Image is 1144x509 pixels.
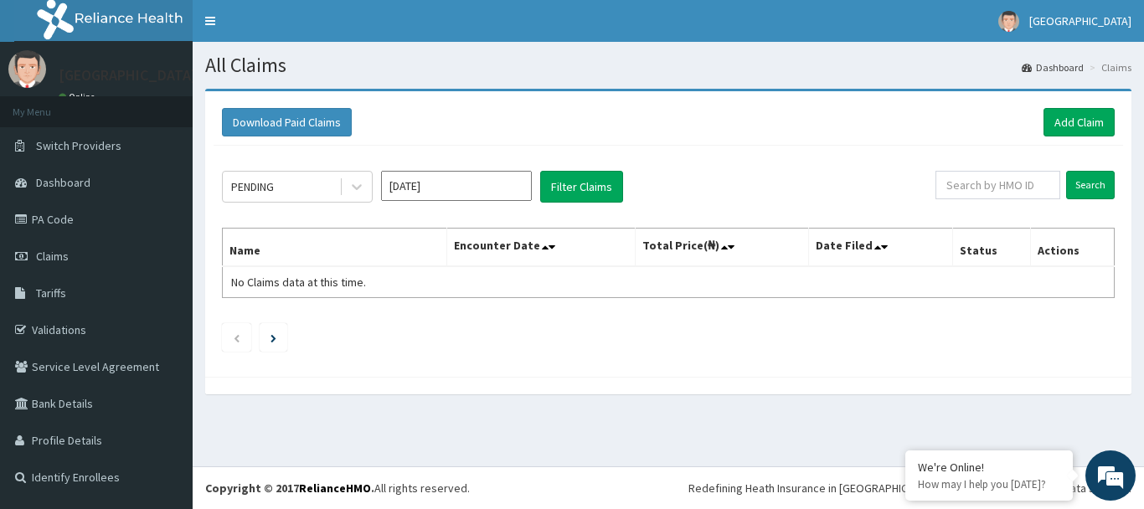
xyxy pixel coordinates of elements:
[222,108,352,136] button: Download Paid Claims
[447,229,635,267] th: Encounter Date
[1029,13,1131,28] span: [GEOGRAPHIC_DATA]
[205,481,374,496] strong: Copyright © 2017 .
[36,285,66,301] span: Tariffs
[1085,60,1131,75] li: Claims
[540,171,623,203] button: Filter Claims
[231,275,366,290] span: No Claims data at this time.
[231,178,274,195] div: PENDING
[1022,60,1084,75] a: Dashboard
[635,229,809,267] th: Total Price(₦)
[299,481,371,496] a: RelianceHMO
[688,480,1131,496] div: Redefining Heath Insurance in [GEOGRAPHIC_DATA] using Telemedicine and Data Science!
[59,91,99,103] a: Online
[223,229,447,267] th: Name
[918,477,1060,491] p: How may I help you today?
[809,229,953,267] th: Date Filed
[36,249,69,264] span: Claims
[36,175,90,190] span: Dashboard
[59,68,197,83] p: [GEOGRAPHIC_DATA]
[935,171,1060,199] input: Search by HMO ID
[8,50,46,88] img: User Image
[193,466,1144,509] footer: All rights reserved.
[381,171,532,201] input: Select Month and Year
[1030,229,1114,267] th: Actions
[271,330,276,345] a: Next page
[233,330,240,345] a: Previous page
[998,11,1019,32] img: User Image
[1044,108,1115,136] a: Add Claim
[953,229,1031,267] th: Status
[918,460,1060,475] div: We're Online!
[36,138,121,153] span: Switch Providers
[205,54,1131,76] h1: All Claims
[1066,171,1115,199] input: Search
